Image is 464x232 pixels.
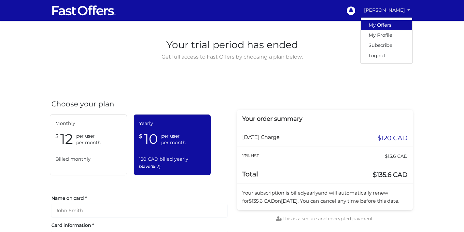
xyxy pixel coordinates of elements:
[281,198,298,204] span: [DATE]
[51,100,227,108] h4: Choose your plan
[161,133,186,139] span: per user
[242,190,399,204] span: Your subscription is billed and will automatically renew for on . You can cancel any time before ...
[55,130,59,141] span: $
[361,4,413,17] a: [PERSON_NAME]
[360,17,413,63] div: [PERSON_NAME]
[51,195,227,201] label: Name on card *
[377,133,408,143] span: $120 CAD
[55,156,122,163] span: Billed monthly
[276,216,374,222] span: This is a secure and encrypted payment.
[385,152,408,161] span: $15.6 CAD
[144,130,158,148] span: 10
[373,170,408,179] span: $135.6 CAD
[55,120,122,127] span: Monthly
[139,130,142,141] span: $
[242,115,302,122] span: Your order summary
[361,20,412,30] a: My Offers
[76,133,101,139] span: per user
[139,120,205,127] span: Yearly
[60,130,73,148] span: 12
[361,40,412,50] a: Subscribe
[160,53,304,61] span: Get full access to Fast Offers by choosing a plan below:
[161,139,186,146] span: per month
[249,198,275,204] span: $135.6 CAD
[304,190,318,196] span: yearly
[361,51,412,61] a: Logout
[139,163,205,170] span: (Save %17)
[242,170,258,178] span: Total
[51,222,227,228] label: Card information *
[139,156,205,163] span: 120 CAD billed yearly
[361,30,412,40] a: My Profile
[160,37,304,53] span: Your trial period has ended
[242,134,280,140] span: [DATE] Charge
[51,204,227,217] input: John Smith
[242,153,259,158] small: 13% HST
[76,139,101,146] span: per month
